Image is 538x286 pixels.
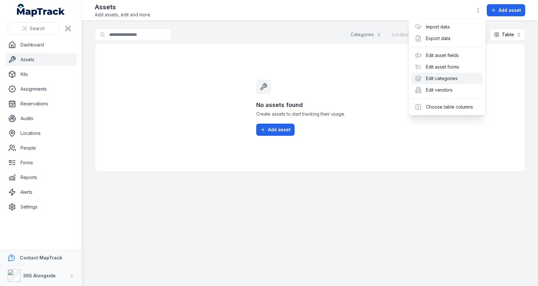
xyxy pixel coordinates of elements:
div: Edit asset forms [411,61,483,73]
div: Edit asset fields [411,50,483,61]
a: Import data [426,24,450,30]
div: Choose table columns [411,101,483,113]
div: Edit categories [411,73,483,84]
div: Edit vendors [411,84,483,96]
div: Export data [411,33,483,44]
